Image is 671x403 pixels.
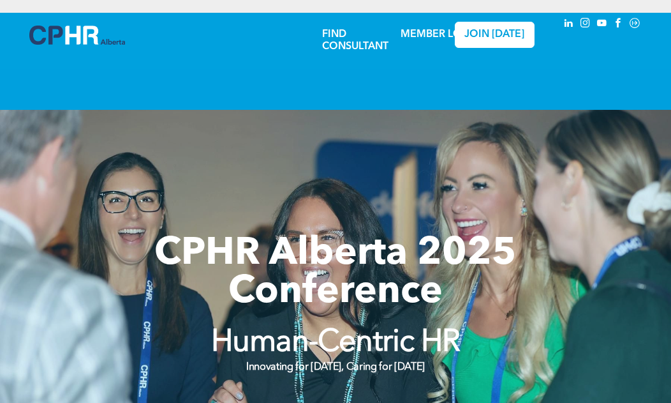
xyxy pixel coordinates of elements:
a: facebook [611,16,625,33]
a: linkedin [561,16,575,33]
a: JOIN [DATE] [455,22,535,48]
a: FIND CONSULTANT [322,29,388,52]
a: Social network [628,16,642,33]
span: CPHR Alberta 2025 Conference [154,235,517,312]
strong: Innovating for [DATE], Caring for [DATE] [246,362,425,372]
img: A blue and white logo for cp alberta [29,26,125,45]
span: JOIN [DATE] [464,29,524,41]
a: youtube [594,16,608,33]
a: instagram [578,16,592,33]
strong: Human-Centric HR [211,328,460,358]
a: MEMBER LOGIN [401,29,480,40]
